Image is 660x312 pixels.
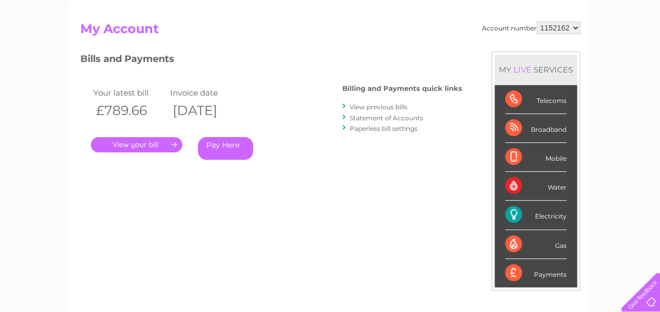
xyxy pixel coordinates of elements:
[91,137,182,152] a: .
[23,27,77,59] img: logo.png
[475,45,495,53] a: Water
[91,86,167,100] td: Your latest bill
[482,22,580,34] div: Account number
[505,143,567,172] div: Mobile
[167,86,244,100] td: Invoice date
[590,45,616,53] a: Contact
[505,230,567,259] div: Gas
[462,5,535,18] a: 0333 014 3131
[501,45,525,53] a: Energy
[91,100,167,121] th: £789.66
[80,51,462,70] h3: Bills and Payments
[505,259,567,287] div: Payments
[350,114,423,122] a: Statement of Accounts
[511,65,533,75] div: LIVE
[505,85,567,114] div: Telecoms
[531,45,562,53] a: Telecoms
[342,85,462,92] h4: Billing and Payments quick links
[350,124,417,132] a: Paperless bill settings
[569,45,584,53] a: Blog
[167,100,244,121] th: [DATE]
[80,22,580,41] h2: My Account
[350,103,407,111] a: View previous bills
[625,45,650,53] a: Log out
[505,172,567,201] div: Water
[505,114,567,143] div: Broadband
[82,6,579,51] div: Clear Business is a trading name of Verastar Limited (registered in [GEOGRAPHIC_DATA] No. 3667643...
[495,55,577,85] div: MY SERVICES
[505,201,567,230] div: Electricity
[198,137,253,160] a: Pay Here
